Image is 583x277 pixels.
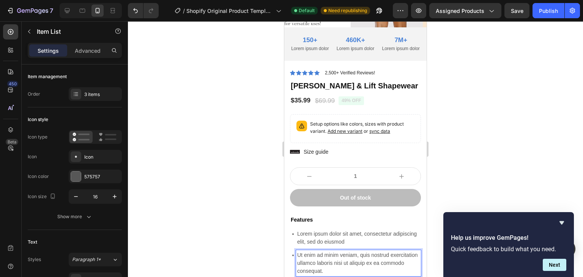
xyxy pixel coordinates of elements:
[533,3,564,18] button: Publish
[75,47,101,55] p: Advanced
[504,3,529,18] button: Save
[557,218,566,227] button: Hide survey
[50,6,53,15] p: 7
[183,7,185,15] span: /
[436,7,484,15] span: Assigned Products
[28,134,47,140] div: Icon type
[299,7,315,14] span: Default
[451,218,566,271] div: Help us improve GemPages!
[451,233,566,242] h2: Help us improve GemPages!
[72,256,101,263] span: Paragraph 1*
[28,256,41,263] div: Styles
[429,3,501,18] button: Assigned Products
[3,3,57,18] button: 7
[84,154,120,161] div: Icon
[84,173,120,180] div: 575757
[28,116,48,123] div: Icon style
[284,21,427,277] iframe: Design area
[328,7,367,14] span: Need republishing
[28,91,40,98] div: Order
[37,27,101,36] p: Item List
[28,192,57,202] div: Icon size
[6,139,18,145] div: Beta
[128,3,159,18] div: Undo/Redo
[543,259,566,271] button: Next question
[28,210,122,223] button: Show more
[451,246,566,253] p: Quick feedback to build what you need.
[38,47,59,55] p: Settings
[84,91,120,98] div: 3 items
[511,8,523,14] span: Save
[69,253,122,266] button: Paragraph 1*
[28,73,67,80] div: Item management
[539,7,558,15] div: Publish
[28,153,37,160] div: Icon
[28,239,37,246] div: Text
[186,7,273,15] span: Shopify Original Product Template
[57,213,93,220] div: Show more
[28,173,49,180] div: Icon color
[7,81,18,87] div: 450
